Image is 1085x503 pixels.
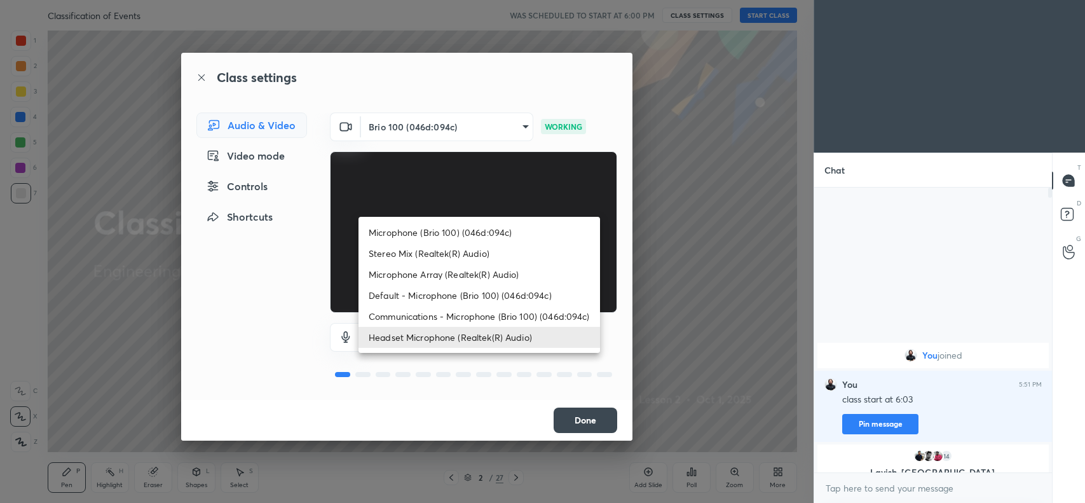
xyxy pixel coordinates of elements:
li: Microphone Array (Realtek(R) Audio) [358,264,600,285]
li: Communications - Microphone (Brio 100) (046d:094c) [358,306,600,327]
li: Microphone (Brio 100) (046d:094c) [358,222,600,243]
li: Headset Microphone (Realtek(R) Audio) [358,327,600,348]
li: Stereo Mix (Realtek(R) Audio) [358,243,600,264]
li: Default - Microphone (Brio 100) (046d:094c) [358,285,600,306]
